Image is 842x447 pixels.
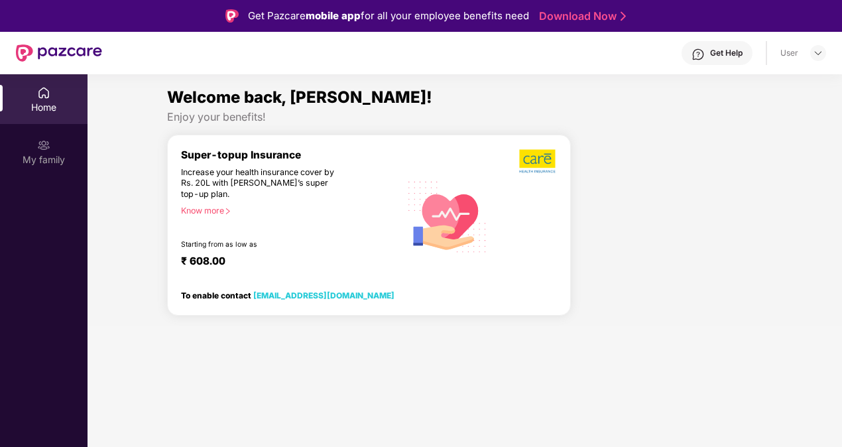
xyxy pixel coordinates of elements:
[181,167,343,200] div: Increase your health insurance cover by Rs. 20L with [PERSON_NAME]’s super top-up plan.
[224,208,231,215] span: right
[37,86,50,99] img: svg+xml;base64,PHN2ZyBpZD0iSG9tZSIgeG1sbnM9Imh0dHA6Ly93d3cudzMub3JnLzIwMDAvc3ZnIiB3aWR0aD0iMjAiIG...
[692,48,705,61] img: svg+xml;base64,PHN2ZyBpZD0iSGVscC0zMngzMiIgeG1sbnM9Imh0dHA6Ly93d3cudzMub3JnLzIwMDAvc3ZnIiB3aWR0aD...
[181,206,392,215] div: Know more
[519,149,557,174] img: b5dec4f62d2307b9de63beb79f102df3.png
[16,44,102,62] img: New Pazcare Logo
[400,168,495,264] img: svg+xml;base64,PHN2ZyB4bWxucz0iaHR0cDovL3d3dy53My5vcmcvMjAwMC9zdmciIHhtbG5zOnhsaW5rPSJodHRwOi8vd3...
[225,9,239,23] img: Logo
[813,48,823,58] img: svg+xml;base64,PHN2ZyBpZD0iRHJvcGRvd24tMzJ4MzIiIHhtbG5zPSJodHRwOi8vd3d3LnczLm9yZy8yMDAwL3N2ZyIgd2...
[539,9,622,23] a: Download Now
[248,8,529,24] div: Get Pazcare for all your employee benefits need
[181,290,394,300] div: To enable contact
[621,9,626,23] img: Stroke
[181,149,400,161] div: Super-topup Insurance
[306,9,361,22] strong: mobile app
[710,48,743,58] div: Get Help
[167,110,762,124] div: Enjoy your benefits!
[253,290,394,300] a: [EMAIL_ADDRESS][DOMAIN_NAME]
[37,139,50,152] img: svg+xml;base64,PHN2ZyB3aWR0aD0iMjAiIGhlaWdodD0iMjAiIHZpZXdCb3g9IjAgMCAyMCAyMCIgZmlsbD0ibm9uZSIgeG...
[780,48,798,58] div: User
[167,88,432,107] span: Welcome back, [PERSON_NAME]!
[181,255,387,271] div: ₹ 608.00
[181,240,344,249] div: Starting from as low as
